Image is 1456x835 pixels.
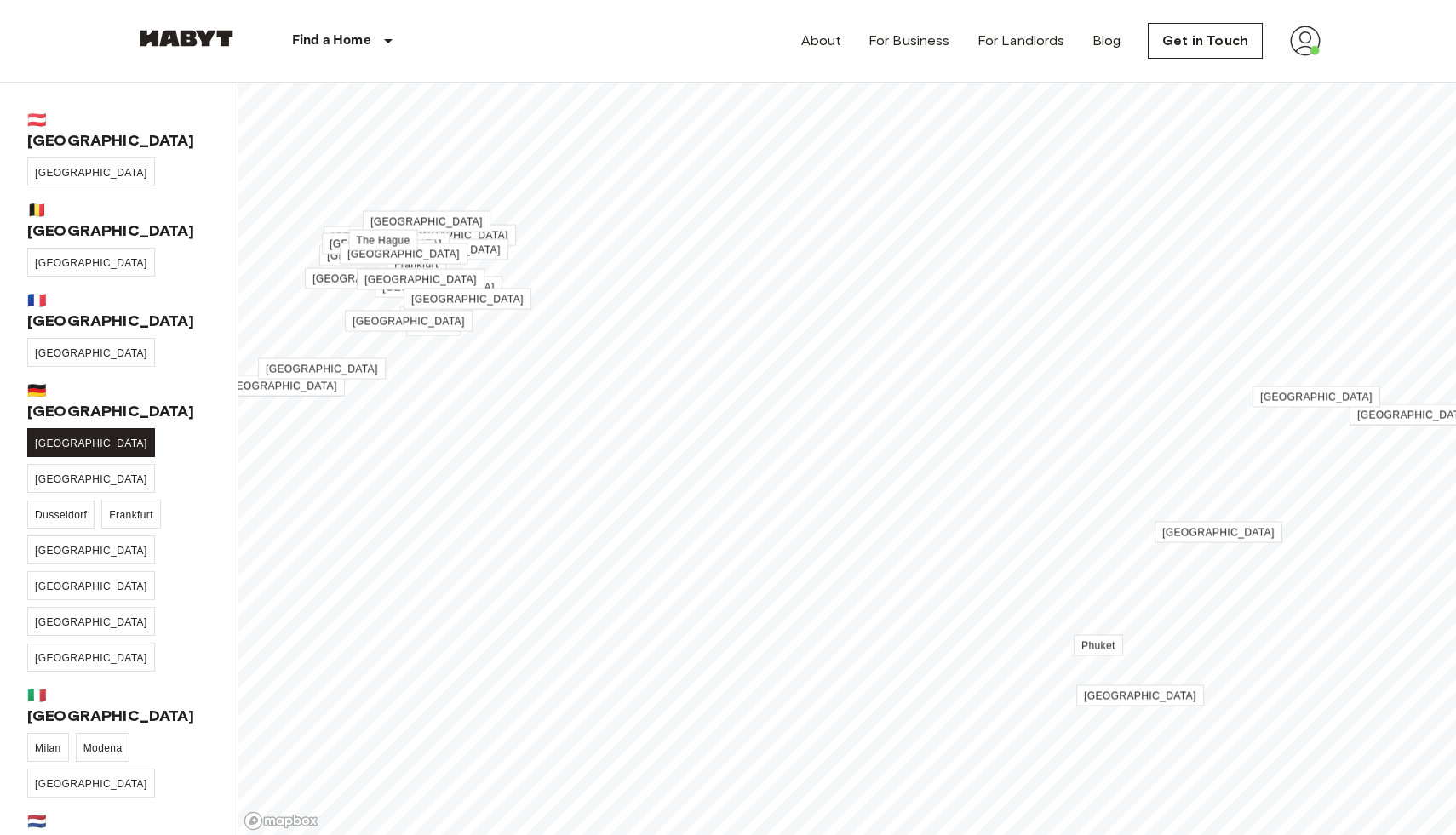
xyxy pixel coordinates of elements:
[27,110,210,151] span: 🇦🇹 [GEOGRAPHIC_DATA]
[27,200,210,241] span: 🇧🇪 [GEOGRAPHIC_DATA]
[382,282,495,294] span: [GEOGRAPHIC_DATA]
[977,31,1065,51] a: For Landlords
[1253,389,1380,407] div: Map marker
[357,235,410,247] span: The Hague
[1162,527,1275,539] span: [GEOGRAPHIC_DATA]
[319,245,447,266] a: [GEOGRAPHIC_DATA]
[27,428,155,457] a: [GEOGRAPHIC_DATA]
[1074,635,1123,656] a: Phuket
[27,290,210,331] span: 🇫🇷 [GEOGRAPHIC_DATA]
[27,500,95,529] a: Dusseldorf
[217,375,345,397] a: [GEOGRAPHIC_DATA]
[35,509,87,521] span: Dusseldorf
[101,500,161,529] a: Frankfurt
[1074,638,1123,655] div: Map marker
[27,248,155,277] a: [GEOGRAPHIC_DATA]
[345,313,473,331] div: Map marker
[1148,23,1263,59] a: Get in Touch
[357,269,484,290] a: [GEOGRAPHIC_DATA]
[35,652,147,664] span: [GEOGRAPHIC_DATA]
[353,316,465,328] span: [GEOGRAPHIC_DATA]
[76,733,130,762] a: Modena
[305,271,433,289] div: Map marker
[801,31,841,51] a: About
[244,811,318,831] a: Mapbox logo
[35,347,147,359] span: [GEOGRAPHIC_DATA]
[400,306,442,328] a: Milan
[406,317,461,335] div: Map marker
[388,225,516,246] a: [GEOGRAPHIC_DATA]
[35,257,147,269] span: [GEOGRAPHIC_DATA]
[368,243,435,260] div: Map marker
[394,259,439,271] span: Frankfurt
[27,643,155,672] a: [GEOGRAPHIC_DATA]
[35,580,147,592] span: [GEOGRAPHIC_DATA]
[340,246,467,264] div: Map marker
[35,167,147,179] span: [GEOGRAPHIC_DATA]
[27,769,155,798] a: [GEOGRAPHIC_DATA]
[357,272,484,289] div: Map marker
[324,229,451,247] div: Map marker
[35,778,147,790] span: [GEOGRAPHIC_DATA]
[27,607,155,636] a: [GEOGRAPHIC_DATA]
[340,243,467,265] a: [GEOGRAPHIC_DATA]
[345,311,473,332] a: [GEOGRAPHIC_DATA]
[225,380,337,392] span: [GEOGRAPHIC_DATA]
[868,31,950,51] a: For Business
[35,473,147,485] span: [GEOGRAPHIC_DATA]
[1155,524,1282,542] div: Map marker
[305,268,433,289] a: [GEOGRAPHIC_DATA]
[27,685,210,726] span: 🇮🇹 [GEOGRAPHIC_DATA]
[363,211,490,232] a: [GEOGRAPHIC_DATA]
[1084,690,1196,702] span: [GEOGRAPHIC_DATA]
[364,274,477,286] span: [GEOGRAPHIC_DATA]
[1076,688,1204,706] div: Map marker
[324,226,451,248] a: [GEOGRAPHIC_DATA]
[109,509,153,521] span: Frankfurt
[404,291,531,309] div: Map marker
[388,244,501,256] span: [GEOGRAPHIC_DATA]
[1290,26,1321,56] img: avatar
[35,545,147,557] span: [GEOGRAPHIC_DATA]
[266,363,378,375] span: [GEOGRAPHIC_DATA]
[396,230,508,242] span: [GEOGRAPHIC_DATA]
[135,30,238,47] img: Habyt
[27,571,155,600] a: [GEOGRAPHIC_DATA]
[331,232,444,243] span: [GEOGRAPHIC_DATA]
[400,309,442,327] div: Map marker
[1081,640,1115,652] span: Phuket
[83,742,123,754] span: Modena
[322,236,450,254] div: Map marker
[258,358,386,380] a: [GEOGRAPHIC_DATA]
[27,380,210,421] span: 🇩🇪 [GEOGRAPHIC_DATA]
[319,248,447,266] div: Map marker
[404,289,531,310] a: [GEOGRAPHIC_DATA]
[27,535,155,564] a: [GEOGRAPHIC_DATA]
[312,273,425,285] span: [GEOGRAPHIC_DATA]
[388,227,516,245] div: Map marker
[347,249,460,260] span: [GEOGRAPHIC_DATA]
[27,464,155,493] a: [GEOGRAPHIC_DATA]
[35,742,61,754] span: Milan
[1260,392,1373,403] span: [GEOGRAPHIC_DATA]
[411,294,524,306] span: [GEOGRAPHIC_DATA]
[330,238,442,250] span: [GEOGRAPHIC_DATA]
[349,232,418,250] div: Map marker
[217,378,345,396] div: Map marker
[258,361,386,379] div: Map marker
[1155,522,1282,543] a: [GEOGRAPHIC_DATA]
[1076,685,1204,706] a: [GEOGRAPHIC_DATA]
[1092,31,1121,51] a: Blog
[322,233,450,255] a: [GEOGRAPHIC_DATA]
[292,31,371,51] p: Find a Home
[27,733,69,762] a: Milan
[387,256,446,274] div: Map marker
[363,214,490,232] div: Map marker
[27,338,155,367] a: [GEOGRAPHIC_DATA]
[375,279,502,297] div: Map marker
[35,616,147,628] span: [GEOGRAPHIC_DATA]
[1253,386,1380,408] a: [GEOGRAPHIC_DATA]
[35,438,147,449] span: [GEOGRAPHIC_DATA]
[370,216,483,228] span: [GEOGRAPHIC_DATA]
[27,157,155,186] a: [GEOGRAPHIC_DATA]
